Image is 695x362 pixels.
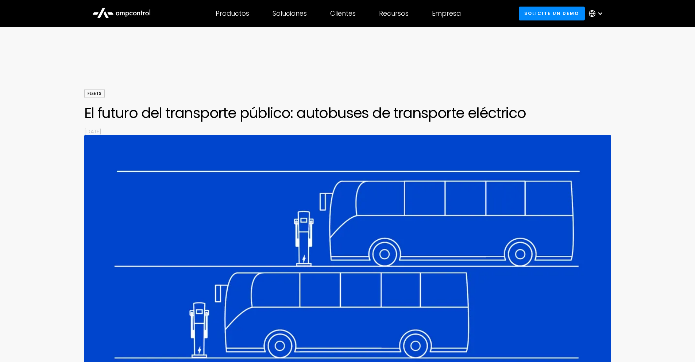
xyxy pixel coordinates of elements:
[432,9,461,18] div: Empresa
[519,7,585,20] a: Solicite un demo
[330,9,356,18] div: Clientes
[216,9,249,18] div: Productos
[273,9,307,18] div: Soluciones
[84,104,611,122] h1: El futuro del transporte público: autobuses de transporte eléctrico
[84,89,105,98] div: Fleets
[379,9,409,18] div: Recursos
[84,127,611,135] p: [DATE]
